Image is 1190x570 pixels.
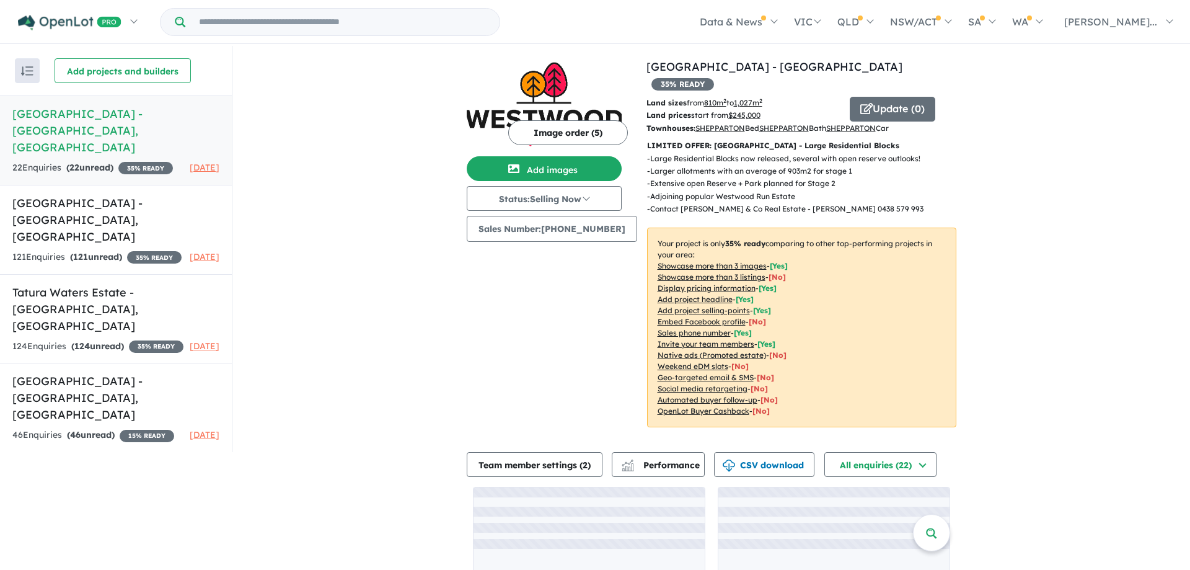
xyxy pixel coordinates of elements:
span: 2 [583,460,588,471]
span: [DATE] [190,162,219,173]
p: Bed Bath Car [646,122,840,135]
strong: ( unread) [71,341,124,352]
span: [DATE] [190,341,219,352]
h5: [GEOGRAPHIC_DATA] - [GEOGRAPHIC_DATA] , [GEOGRAPHIC_DATA] [12,373,219,423]
span: [ Yes ] [757,339,775,349]
div: 124 Enquir ies [12,339,183,354]
u: Add project selling-points [658,306,750,315]
u: Social media retargeting [658,384,747,393]
button: Image order (5) [508,120,628,145]
button: Status:Selling Now [467,186,622,211]
strong: ( unread) [67,429,115,440]
span: 124 [74,341,90,352]
u: Display pricing information [658,283,756,293]
span: [ Yes ] [759,283,777,293]
u: Add project headline [658,295,733,304]
p: - Larger allotments with an average of 903m2 for stage 1 [647,165,933,177]
span: [ Yes ] [734,328,752,337]
u: Sales phone number [658,328,731,337]
u: SHEPPARTON [695,123,745,133]
span: 35 % READY [118,162,173,174]
u: Invite your team members [658,339,754,349]
span: [No] [757,373,774,382]
u: Automated buyer follow-up [658,395,757,404]
span: [No] [769,350,787,360]
u: SHEPPARTON [826,123,876,133]
img: sort.svg [21,66,33,76]
p: start from [646,109,840,122]
img: Westwood Rise Estate - Mooroopna [467,58,622,151]
p: Your project is only comparing to other top-performing projects in your area: - - - - - - - - - -... [647,228,956,427]
p: from [646,97,840,109]
div: 22 Enquir ies [12,161,173,176]
button: CSV download [714,452,814,477]
span: 35 % READY [127,251,182,264]
img: Openlot PRO Logo White [18,15,121,30]
h5: [GEOGRAPHIC_DATA] - [GEOGRAPHIC_DATA] , [GEOGRAPHIC_DATA] [12,105,219,156]
a: [GEOGRAPHIC_DATA] - [GEOGRAPHIC_DATA] [646,60,902,74]
u: Native ads (Promoted estate) [658,350,766,360]
b: Land sizes [646,98,687,107]
b: Townhouses: [646,123,695,133]
u: SHEPPARTON [759,123,809,133]
span: [ Yes ] [753,306,771,315]
h5: Tatura Waters Estate - [GEOGRAPHIC_DATA] , [GEOGRAPHIC_DATA] [12,284,219,334]
img: line-chart.svg [622,460,633,466]
img: download icon [723,460,735,472]
p: - Large Residential Blocks now released, several with open reserve outlooks! [647,153,933,165]
span: 46 [70,429,81,440]
button: Team member settings (2) [467,452,602,477]
span: [No] [752,406,770,416]
span: 35 % READY [651,78,714,91]
span: 121 [73,251,88,262]
p: - Contact [PERSON_NAME] & Co Real Estate - [PERSON_NAME] 0438 579 993 [647,203,933,215]
input: Try estate name, suburb, builder or developer [188,9,497,35]
span: to [726,98,762,107]
span: [ No ] [749,317,766,326]
span: [No] [731,362,749,371]
u: Embed Facebook profile [658,317,746,326]
sup: 2 [723,97,726,104]
u: Showcase more than 3 images [658,261,767,270]
button: Add images [467,156,622,181]
span: [ Yes ] [736,295,754,304]
button: Add projects and builders [55,58,191,83]
p: - Adjoining popular Westwood Run Estate [647,190,933,203]
span: 15 % READY [120,430,174,442]
span: [No] [760,395,778,404]
span: [ Yes ] [770,261,788,270]
u: Geo-targeted email & SMS [658,373,754,382]
span: [PERSON_NAME]... [1064,16,1157,28]
span: [ No ] [769,272,786,282]
button: Update (0) [850,97,935,122]
button: All enquiries (22) [824,452,937,477]
p: - Extensive open Reserve + Park planned for Stage 2 [647,177,933,190]
u: Weekend eDM slots [658,362,728,371]
p: LIMITED OFFER: [GEOGRAPHIC_DATA] - Large Residential Blocks [647,140,956,152]
h5: [GEOGRAPHIC_DATA] - [GEOGRAPHIC_DATA] , [GEOGRAPHIC_DATA] [12,195,219,245]
span: 22 [69,162,79,173]
u: Showcase more than 3 listings [658,272,765,282]
div: 46 Enquir ies [12,428,174,443]
span: [DATE] [190,251,219,262]
span: [DATE] [190,429,219,440]
u: 810 m [704,98,726,107]
button: Sales Number:[PHONE_NUMBER] [467,216,637,242]
span: 35 % READY [129,341,183,353]
b: 35 % ready [725,239,765,248]
span: Performance [624,460,700,471]
u: 1,027 m [734,98,762,107]
u: OpenLot Buyer Cashback [658,406,749,416]
button: Performance [612,452,705,477]
sup: 2 [759,97,762,104]
strong: ( unread) [66,162,113,173]
div: 121 Enquir ies [12,250,182,265]
b: Land prices [646,110,691,120]
img: bar-chart.svg [622,463,634,471]
span: [No] [751,384,768,393]
strong: ( unread) [70,251,122,262]
u: $ 245,000 [728,110,760,120]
